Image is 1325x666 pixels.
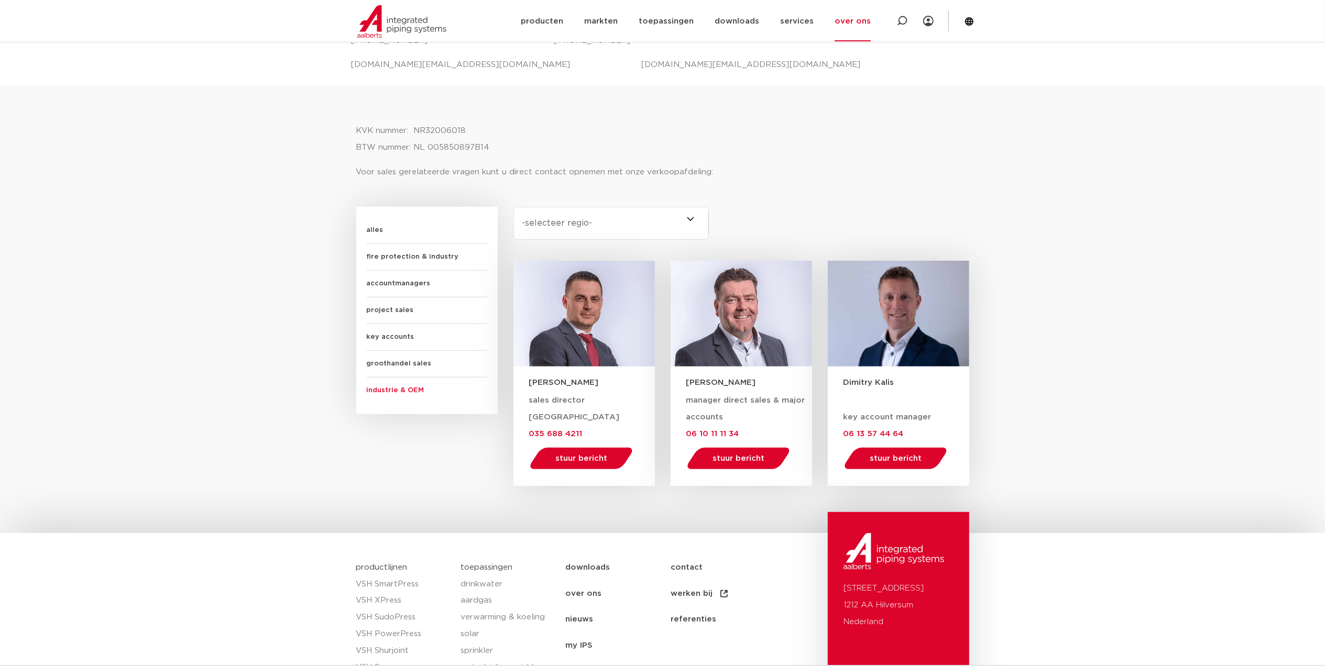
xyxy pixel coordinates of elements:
a: contact [671,554,776,581]
a: over ons [835,1,871,41]
a: markten [584,1,618,41]
span: sales director [GEOGRAPHIC_DATA] [529,396,620,421]
a: downloads [715,1,759,41]
p: Voor sales gerelateerde vragen kunt u direct contact opnemen met onze verkoopafdeling: [356,164,969,181]
span: 06 13 57 44 64 [844,430,904,438]
a: VSH Shurjoint [356,642,451,659]
a: VSH SudoPress [356,609,451,626]
span: key accounts [367,324,487,351]
a: drinkwater [461,576,555,593]
a: aardgas [461,592,555,609]
h3: [PERSON_NAME] [529,377,655,388]
a: downloads [565,554,671,581]
nav: Menu [565,554,823,659]
a: 06 13 57 44 64 [844,429,904,438]
span: project sales [367,297,487,324]
a: toepassingen [639,1,694,41]
p: [STREET_ADDRESS] 1212 AA Hilversum Nederland [844,580,954,630]
span: stuur bericht [555,454,607,462]
a: werken bij [671,581,776,607]
a: producten [521,1,563,41]
a: toepassingen [461,563,512,571]
span: manager direct sales & major accounts [686,396,805,421]
a: VSH SmartPress [356,576,451,593]
a: services [780,1,814,41]
a: my IPS [565,632,671,659]
nav: Menu [521,1,871,41]
span: fire protection & industry [367,244,487,271]
p: KVK nummer: NR32006018 BTW nummer: NL 005850897B14 [356,123,969,156]
a: over ons [565,581,671,607]
p: [DOMAIN_NAME][EMAIL_ADDRESS][DOMAIN_NAME] [DOMAIN_NAME][EMAIL_ADDRESS][DOMAIN_NAME] [351,57,974,73]
a: solar [461,626,555,642]
h3: [PERSON_NAME] [686,377,812,388]
a: VSH PowerPress [356,626,451,642]
a: sprinkler [461,642,555,659]
span: key account manager [844,413,932,421]
a: 035 688 4211 [529,429,583,438]
span: alles [367,217,487,244]
span: 035 688 4211 [529,430,583,438]
span: industrie & OEM [367,378,487,404]
a: verwarming & koeling [461,609,555,626]
span: stuur bericht [870,454,922,462]
a: 06 10 11 11 34 [686,429,739,438]
a: productlijnen [356,563,408,571]
a: referenties [671,606,776,632]
a: VSH XPress [356,592,451,609]
a: nieuws [565,606,671,632]
span: 06 10 11 11 34 [686,430,739,438]
span: stuur bericht [713,454,764,462]
h3: Dimitry Kalis [844,377,969,388]
span: groothandel sales [367,351,487,378]
span: accountmanagers [367,271,487,297]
